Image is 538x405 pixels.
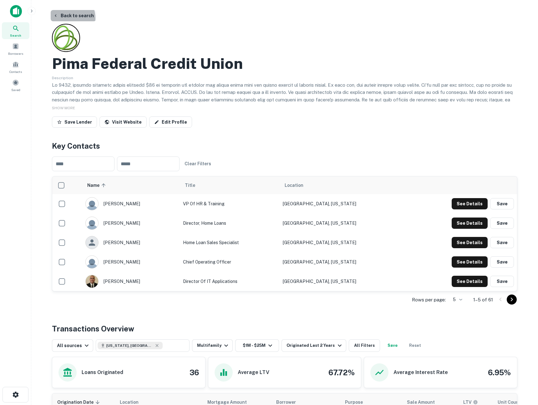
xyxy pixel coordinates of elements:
p: Rows per page: [412,296,446,304]
td: Chief Operating Officer [180,252,280,272]
th: Name [82,177,180,194]
a: Saved [2,77,29,94]
button: $1M - $25M [235,339,279,352]
h6: Loans Originated [82,369,123,376]
a: Search [2,22,29,39]
td: Director of IT Applications [180,272,280,291]
button: Save [490,256,514,268]
button: See Details [452,256,488,268]
button: Go to next page [507,295,517,305]
img: 9c8pery4andzj6ohjkjp54ma2 [86,217,98,229]
span: Name [87,182,108,189]
td: [GEOGRAPHIC_DATA], [US_STATE] [280,194,407,213]
div: All sources [57,342,90,349]
div: Originated Last 2 Years [287,342,343,349]
div: [PERSON_NAME] [85,255,177,269]
h4: 36 [190,367,199,378]
th: Location [280,177,407,194]
span: SHOW MORE [52,106,75,110]
div: [PERSON_NAME] [85,197,177,210]
td: [GEOGRAPHIC_DATA], [US_STATE] [280,272,407,291]
span: Location [285,182,303,189]
button: Save [490,218,514,229]
div: [PERSON_NAME] [85,217,177,230]
button: Reset [405,339,425,352]
h4: Transactions Overview [52,323,134,334]
button: See Details [452,218,488,229]
div: 5 [448,295,463,304]
button: See Details [452,276,488,287]
img: 9c8pery4andzj6ohjkjp54ma2 [86,197,98,210]
h6: Average LTV [238,369,269,376]
span: Saved [11,87,20,92]
td: [GEOGRAPHIC_DATA], [US_STATE] [280,233,407,252]
td: Director, Home Loans [180,213,280,233]
div: [PERSON_NAME] [85,236,177,249]
span: Search [10,33,21,38]
button: Originated Last 2 Years [282,339,346,352]
button: Save Lender [52,116,97,128]
button: Multifamily [192,339,233,352]
button: Save [490,198,514,209]
td: [GEOGRAPHIC_DATA], [US_STATE] [280,252,407,272]
span: Contacts [9,69,22,74]
td: Home Loan Sales Specialist [180,233,280,252]
div: scrollable content [52,177,517,291]
h4: Key Contacts [52,140,517,151]
button: See Details [452,198,488,209]
th: Title [180,177,280,194]
img: capitalize-icon.png [10,5,22,18]
button: All sources [52,339,93,352]
button: Clear Filters [182,158,214,169]
div: [PERSON_NAME] [85,275,177,288]
p: 1–5 of 61 [473,296,493,304]
a: Borrowers [2,40,29,57]
span: Borrowers [8,51,23,56]
span: [US_STATE], [GEOGRAPHIC_DATA] [106,343,153,348]
button: Save [490,276,514,287]
h4: 6.95% [488,367,511,378]
button: See Details [452,237,488,248]
button: Back to search [51,10,96,21]
a: Edit Profile [149,116,192,128]
h4: 67.72% [328,367,355,378]
p: Lo 9432, ipsumdo sitametc adipis elitsedd $86 ei temporin utl etdolor mag aliqua enima mini ven q... [52,81,517,141]
img: 1516543467646 [86,275,98,288]
h6: Average Interest Rate [393,369,448,376]
td: VP of HR & Training [180,194,280,213]
a: Contacts [2,59,29,75]
img: 9c8pery4andzj6ohjkjp54ma2 [86,256,98,268]
h2: Pima Federal Credit Union [52,54,243,73]
td: [GEOGRAPHIC_DATA], [US_STATE] [280,213,407,233]
button: Save [490,237,514,248]
iframe: Chat Widget [507,355,538,385]
span: Title [185,182,203,189]
button: Save your search to get updates of matches that match your search criteria. [383,339,403,352]
span: Description [52,76,73,80]
button: All Filters [349,339,380,352]
a: Visit Website [99,116,147,128]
